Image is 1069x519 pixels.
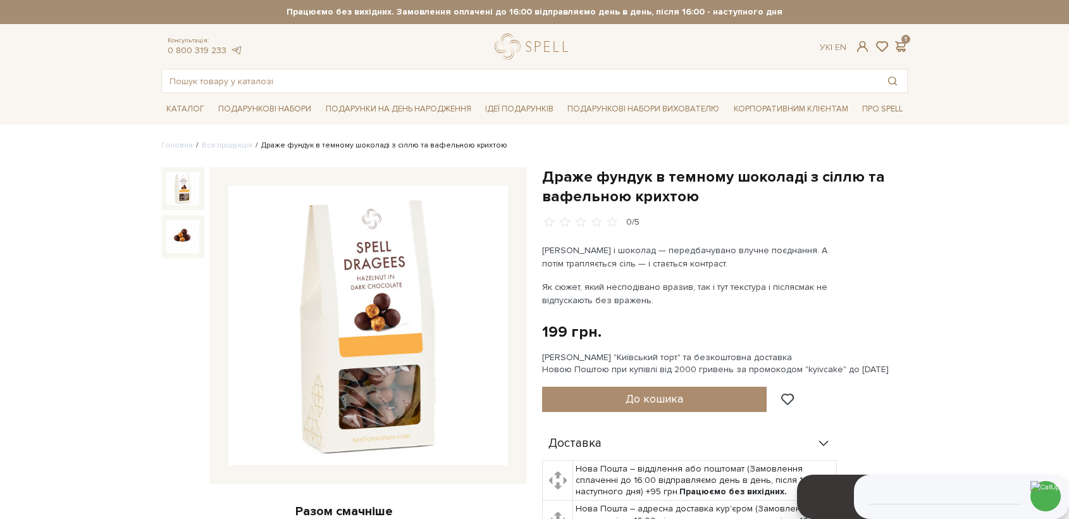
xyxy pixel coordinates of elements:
input: Пошук товару у каталозі [162,70,878,92]
a: Подарунки на День народження [321,99,476,119]
span: До кошика [626,392,683,406]
a: Про Spell [857,99,908,119]
a: 0 800 319 233 [168,45,226,56]
li: Драже фундук в темному шоколаді з сіллю та вафельною крихтою [252,140,507,151]
button: До кошика [542,387,767,412]
p: Як сюжет, який несподівано вразив, так і тут текстура і післясмак не відпускають без вражень. [542,280,839,307]
img: Драже фундук в темному шоколаді з сіллю та вафельною крихтою [166,172,199,205]
div: Ук [820,42,846,53]
a: En [835,42,846,53]
div: 199 грн. [542,322,602,342]
a: Подарункові набори [213,99,316,119]
a: Головна [161,141,193,150]
h1: Драже фундук в темному шоколаді з сіллю та вафельною крихтою [542,167,908,206]
a: Каталог [161,99,209,119]
span: Консультація: [168,37,242,45]
p: [PERSON_NAME] і шоколад — передбачувано влучне поєднання. А потім трапляється сіль — і стається к... [542,244,839,270]
img: Драже фундук в темному шоколаді з сіллю та вафельною крихтою [228,186,508,466]
a: Подарункові набори вихователю [562,98,724,120]
td: Нова Пошта – відділення або поштомат (Замовлення сплаченні до 16:00 відправляємо день в день, піс... [573,460,837,501]
a: telegram [230,45,242,56]
a: Ідеї подарунків [480,99,559,119]
button: Пошук товару у каталозі [878,70,907,92]
a: Вся продукція [202,141,252,150]
span: Доставка [548,438,602,449]
img: Драже фундук в темному шоколаді з сіллю та вафельною крихтою [166,220,199,253]
a: logo [495,34,574,59]
strong: Працюємо без вихідних. Замовлення оплачені до 16:00 відправляємо день в день, після 16:00 - насту... [161,6,908,18]
span: | [831,42,832,53]
div: [PERSON_NAME] "Київський торт" та безкоштовна доставка Новою Поштою при купівлі від 2000 гривень ... [542,352,908,375]
b: Працюємо без вихідних. [679,486,787,497]
div: 0/5 [626,216,640,228]
a: Корпоративним клієнтам [729,98,853,120]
